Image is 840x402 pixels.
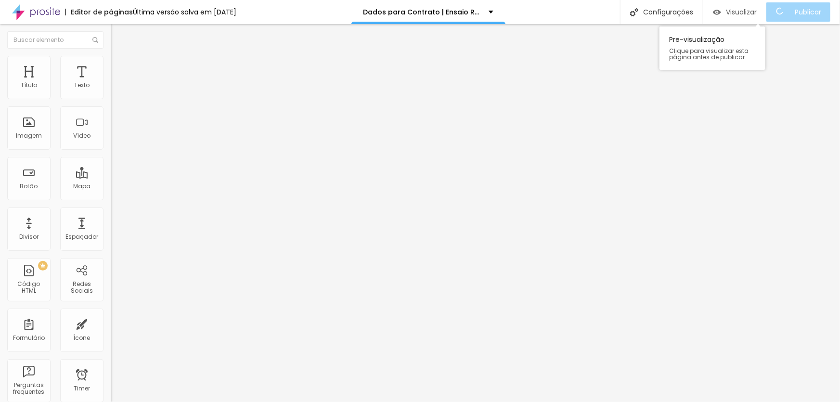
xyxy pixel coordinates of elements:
div: Timer [74,385,90,392]
span: Visualizar [726,8,757,16]
span: Publicar [795,8,821,16]
p: Dados para Contrato | Ensaio Retratos [363,9,481,15]
div: Divisor [19,233,39,240]
button: Publicar [766,2,830,22]
div: Editor de páginas [65,9,133,15]
div: Espaçador [65,233,98,240]
div: Código HTML [10,281,48,295]
button: Visualizar [703,2,766,22]
img: view-1.svg [713,8,721,16]
div: Texto [74,82,90,89]
div: Perguntas frequentes [10,382,48,396]
img: Icone [92,37,98,43]
div: Mapa [73,183,90,190]
div: Botão [20,183,38,190]
iframe: Editor [111,24,840,402]
div: Imagem [16,132,42,139]
div: Ícone [74,335,90,341]
div: Pre-visualização [659,26,765,70]
input: Buscar elemento [7,31,103,49]
span: Clique para visualizar esta página antes de publicar. [669,48,756,60]
div: Título [21,82,37,89]
div: Formulário [13,335,45,341]
div: Vídeo [73,132,90,139]
div: Redes Sociais [63,281,101,295]
img: Icone [630,8,638,16]
div: Última versão salva em [DATE] [133,9,236,15]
